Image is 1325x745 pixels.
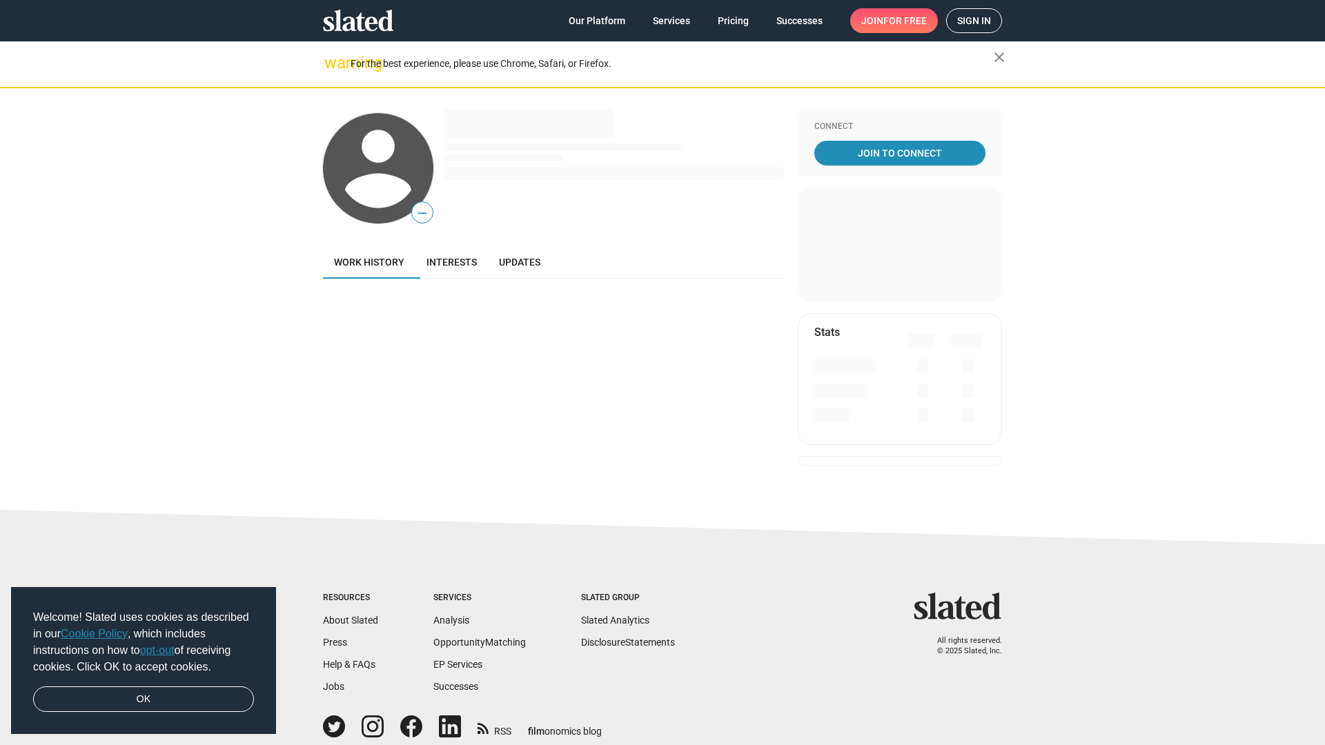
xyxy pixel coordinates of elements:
[765,8,834,33] a: Successes
[923,636,1002,656] p: All rights reserved. © 2025 Slated, Inc.
[323,637,347,648] a: Press
[814,121,985,132] div: Connect
[323,593,378,604] div: Resources
[433,659,482,670] a: EP Services
[478,717,511,738] a: RSS
[433,681,478,692] a: Successes
[653,8,690,33] span: Services
[499,257,540,268] span: Updates
[412,204,433,222] span: —
[850,8,938,33] a: Joinfor free
[883,8,927,33] span: for free
[415,246,488,279] a: Interests
[707,8,760,33] a: Pricing
[558,8,636,33] a: Our Platform
[581,593,675,604] div: Slated Group
[488,246,551,279] a: Updates
[569,8,625,33] span: Our Platform
[776,8,823,33] span: Successes
[581,637,675,648] a: DisclosureStatements
[817,141,983,166] span: Join To Connect
[991,49,1008,66] mat-icon: close
[528,726,544,737] span: film
[324,54,341,71] mat-icon: warning
[323,246,415,279] a: Work history
[528,714,602,738] a: filmonomics blog
[351,54,994,73] div: For the best experience, please use Chrome, Safari, or Firefox.
[433,615,469,626] a: Analysis
[33,609,254,675] span: Welcome! Slated uses cookies as described in our , which includes instructions on how to of recei...
[11,587,276,735] div: cookieconsent
[814,141,985,166] a: Join To Connect
[61,628,128,639] a: Cookie Policy
[33,686,254,713] a: dismiss cookie message
[433,593,526,604] div: Services
[334,257,404,268] span: Work history
[426,257,477,268] span: Interests
[323,681,344,692] a: Jobs
[323,615,378,626] a: About Slated
[718,8,749,33] span: Pricing
[946,8,1002,33] a: Sign in
[861,8,927,33] span: Join
[433,637,526,648] a: OpportunityMatching
[957,9,991,32] span: Sign in
[323,659,375,670] a: Help & FAQs
[642,8,701,33] a: Services
[581,615,649,626] a: Slated Analytics
[140,644,175,656] a: opt-out
[814,325,840,339] mat-card-title: Stats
